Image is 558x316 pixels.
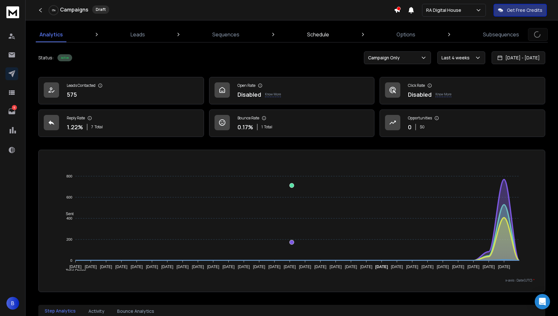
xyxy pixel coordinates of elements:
[66,216,72,220] tspan: 400
[67,123,83,132] p: 1.22 %
[222,265,235,269] tspan: [DATE]
[209,77,375,104] a: Open RateDisabledKnow More
[70,265,82,269] tspan: [DATE]
[498,265,510,269] tspan: [DATE]
[100,265,112,269] tspan: [DATE]
[426,7,464,13] p: RA Digital House
[307,31,329,38] p: Schedule
[12,105,17,110] p: 6
[380,109,545,137] a: Opportunities0$0
[238,116,259,121] p: Bounce Rate
[408,123,411,132] p: 0
[380,77,545,104] a: Click RateDisabledKnow More
[67,83,95,88] p: Leads Contacted
[408,83,425,88] p: Click Rate
[396,31,415,38] p: Options
[209,109,375,137] a: Bounce Rate0.17%1Total
[421,265,434,269] tspan: [DATE]
[303,27,333,42] a: Schedule
[238,83,255,88] p: Open Rate
[85,265,97,269] tspan: [DATE]
[408,116,432,121] p: Opportunities
[238,90,261,99] p: Disabled
[91,124,93,130] span: 7
[66,174,72,178] tspan: 800
[115,265,127,269] tspan: [DATE]
[268,265,281,269] tspan: [DATE]
[264,124,272,130] span: Total
[38,55,54,61] p: Status:
[6,297,19,310] button: B
[406,265,418,269] tspan: [DATE]
[38,77,204,104] a: Leads Contacted575
[66,237,72,241] tspan: 200
[61,268,86,273] span: Total Opens
[535,294,550,309] div: Open Intercom Messenger
[146,265,158,269] tspan: [DATE]
[40,31,63,38] p: Analytics
[261,124,263,130] span: 1
[238,265,250,269] tspan: [DATE]
[330,265,342,269] tspan: [DATE]
[265,92,281,97] p: Know More
[70,259,72,262] tspan: 0
[360,265,373,269] tspan: [DATE]
[6,6,19,18] img: logo
[483,31,519,38] p: Subsequences
[299,265,311,269] tspan: [DATE]
[420,124,425,130] p: $ 0
[52,8,56,12] p: 0 %
[507,7,542,13] p: Get Free Credits
[391,265,403,269] tspan: [DATE]
[483,265,495,269] tspan: [DATE]
[492,51,545,64] button: [DATE] - [DATE]
[94,124,103,130] span: Total
[66,195,72,199] tspan: 600
[368,55,402,61] p: Campaign Only
[67,116,85,121] p: Reply Rate
[479,27,523,42] a: Subsequences
[452,265,464,269] tspan: [DATE]
[212,31,239,38] p: Sequences
[345,265,357,269] tspan: [DATE]
[5,105,18,118] a: 6
[435,92,451,97] p: Know More
[441,55,472,61] p: Last 4 weeks
[393,27,419,42] a: Options
[92,5,109,14] div: Draft
[208,27,243,42] a: Sequences
[131,31,145,38] p: Leads
[60,6,88,13] h1: Campaigns
[57,54,72,61] div: Active
[314,265,327,269] tspan: [DATE]
[161,265,173,269] tspan: [DATE]
[61,212,74,216] span: Sent
[131,265,143,269] tspan: [DATE]
[375,265,388,269] tspan: [DATE]
[467,265,479,269] tspan: [DATE]
[192,265,204,269] tspan: [DATE]
[127,27,149,42] a: Leads
[253,265,265,269] tspan: [DATE]
[177,265,189,269] tspan: [DATE]
[284,265,296,269] tspan: [DATE]
[238,123,253,132] p: 0.17 %
[408,90,432,99] p: Disabled
[36,27,67,42] a: Analytics
[437,265,449,269] tspan: [DATE]
[207,265,219,269] tspan: [DATE]
[494,4,547,17] button: Get Free Credits
[67,90,77,99] p: 575
[49,278,535,283] p: x-axis : Date(UTC)
[38,109,204,137] a: Reply Rate1.22%7Total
